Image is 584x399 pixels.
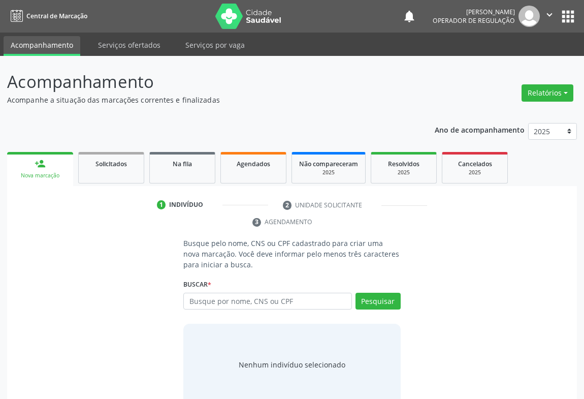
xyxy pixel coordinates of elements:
[173,160,192,168] span: Na fila
[388,160,419,168] span: Resolvidos
[435,123,525,136] p: Ano de acompanhamento
[237,160,270,168] span: Agendados
[7,8,87,24] a: Central de Marcação
[299,169,358,176] div: 2025
[522,84,573,102] button: Relatórios
[183,238,401,270] p: Busque pelo nome, CNS ou CPF cadastrado para criar uma nova marcação. Você deve informar pelo men...
[458,160,492,168] span: Cancelados
[91,36,168,54] a: Serviços ofertados
[544,9,555,20] i: 
[7,69,406,95] p: Acompanhamento
[299,160,358,168] span: Não compareceram
[402,9,416,23] button: notifications
[14,172,66,179] div: Nova marcação
[35,158,46,169] div: person_add
[4,36,80,56] a: Acompanhamento
[183,277,211,293] label: Buscar
[449,169,500,176] div: 2025
[559,8,577,25] button: apps
[239,359,345,370] div: Nenhum indivíduo selecionado
[378,169,429,176] div: 2025
[157,200,166,209] div: 1
[355,293,401,310] button: Pesquisar
[540,6,559,27] button: 
[518,6,540,27] img: img
[433,8,515,16] div: [PERSON_NAME]
[95,160,127,168] span: Solicitados
[7,95,406,105] p: Acompanhe a situação das marcações correntes e finalizadas
[183,293,352,310] input: Busque por nome, CNS ou CPF
[26,12,87,20] span: Central de Marcação
[433,16,515,25] span: Operador de regulação
[178,36,252,54] a: Serviços por vaga
[169,200,203,209] div: Indivíduo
